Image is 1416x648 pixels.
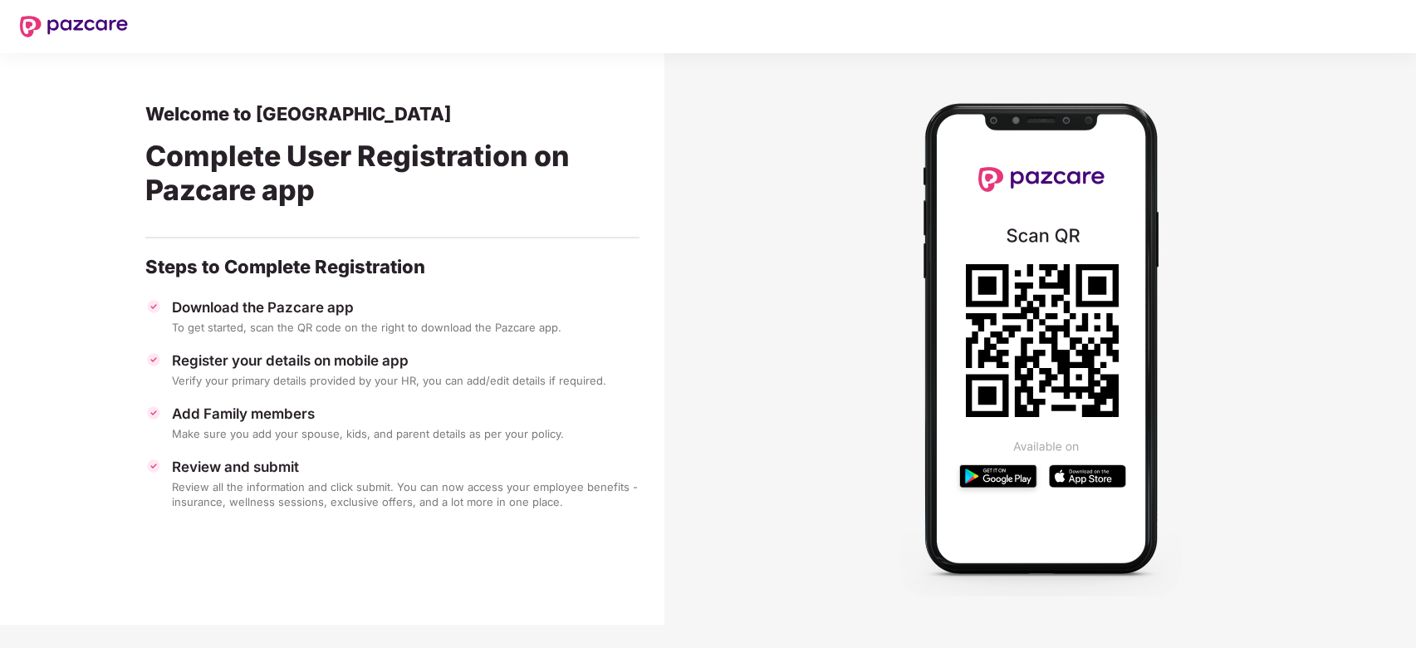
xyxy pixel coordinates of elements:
div: Verify your primary details provided by your HR, you can add/edit details if required. [172,373,639,388]
div: Review all the information and click submit. You can now access your employee benefits - insuranc... [172,479,639,509]
div: Complete User Registration on Pazcare app [145,125,639,227]
div: Make sure you add your spouse, kids, and parent details as per your policy. [172,426,639,441]
img: Mobile [899,81,1182,596]
div: Steps to Complete Registration [145,255,639,278]
img: svg+xml;base64,PHN2ZyBpZD0iVGljay0zMngzMiIgeG1sbnM9Imh0dHA6Ly93d3cudzMub3JnLzIwMDAvc3ZnIiB3aWR0aD... [145,351,162,368]
div: To get started, scan the QR code on the right to download the Pazcare app. [172,320,639,335]
div: Review and submit [172,458,639,476]
div: Register your details on mobile app [172,351,639,370]
div: Add Family members [172,405,639,423]
div: Download the Pazcare app [172,298,639,317]
img: svg+xml;base64,PHN2ZyBpZD0iVGljay0zMngzMiIgeG1sbnM9Imh0dHA6Ly93d3cudzMub3JnLzIwMDAvc3ZnIiB3aWR0aD... [145,458,162,474]
img: svg+xml;base64,PHN2ZyBpZD0iVGljay0zMngzMiIgeG1sbnM9Imh0dHA6Ly93d3cudzMub3JnLzIwMDAvc3ZnIiB3aWR0aD... [145,298,162,315]
img: New Pazcare Logo [20,16,128,37]
img: svg+xml;base64,PHN2ZyBpZD0iVGljay0zMngzMiIgeG1sbnM9Imh0dHA6Ly93d3cudzMub3JnLzIwMDAvc3ZnIiB3aWR0aD... [145,405,162,421]
div: Welcome to [GEOGRAPHIC_DATA] [145,102,639,125]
